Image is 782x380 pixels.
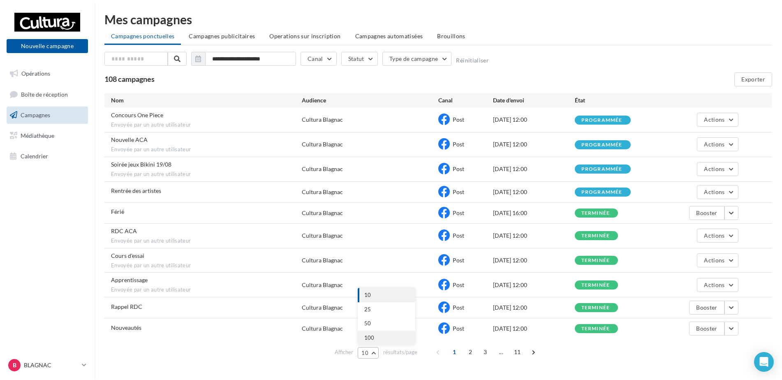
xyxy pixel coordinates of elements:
span: Post [453,141,464,148]
a: Opérations [5,65,90,82]
button: Actions [697,162,738,176]
div: terminée [581,326,610,331]
div: [DATE] 12:00 [493,232,575,240]
div: Cultura Blagnac [302,281,343,289]
span: 50 [364,320,371,327]
div: Cultura Blagnac [302,140,343,148]
div: [DATE] 12:00 [493,281,575,289]
span: Post [453,325,464,332]
div: [DATE] 12:00 [493,116,575,124]
span: 25 [364,306,371,313]
div: Date d'envoi [493,96,575,104]
button: Canal [301,52,337,66]
span: Afficher [335,348,353,356]
span: Post [453,209,464,216]
span: Campagnes [21,111,50,118]
span: Actions [704,232,724,239]
span: ... [495,345,508,359]
div: programmée [581,142,622,148]
div: terminée [581,283,610,288]
span: Post [453,232,464,239]
span: Envoyée par un autre utilisateur [111,121,302,129]
div: Nom [111,96,302,104]
span: Apprentissage [111,276,148,283]
span: Envoyée par un autre utilisateur [111,286,302,294]
button: Statut [341,52,378,66]
span: Envoyée par un autre utilisateur [111,237,302,245]
span: Campagnes publicitaires [189,32,255,39]
a: Calendrier [5,148,90,165]
span: Envoyée par un autre utilisateur [111,171,302,178]
div: [DATE] 12:00 [493,256,575,264]
div: [DATE] 12:00 [493,140,575,148]
div: Cultura Blagnac [302,116,343,124]
div: terminée [581,305,610,310]
div: programmée [581,118,622,123]
span: Post [453,116,464,123]
div: terminée [581,211,610,216]
div: [DATE] 12:00 [493,324,575,333]
span: Soirée jeux Bikini 19/08 [111,161,171,168]
button: Actions [697,185,738,199]
a: B BLAGNAC [7,357,88,373]
span: Cours d'essai [111,252,144,259]
span: Férié [111,208,124,215]
span: 10 [364,292,371,298]
div: Cultura Blagnac [302,256,343,264]
span: 11 [511,345,524,359]
button: 50 [358,316,415,331]
span: Actions [704,141,724,148]
div: Audience [302,96,438,104]
span: 108 campagnes [104,74,155,83]
div: terminée [581,233,610,239]
span: B [13,361,16,369]
span: RDC ACA [111,227,137,234]
a: Campagnes [5,107,90,124]
div: Cultura Blagnac [302,324,343,333]
span: Opérations [21,70,50,77]
div: [DATE] 12:00 [493,188,575,196]
span: Actions [704,116,724,123]
div: Cultura Blagnac [302,232,343,240]
button: Actions [697,253,738,267]
span: résultats/page [383,348,417,356]
div: Open Intercom Messenger [754,352,774,372]
span: 10 [361,350,368,356]
div: Cultura Blagnac [302,209,343,217]
div: Cultura Blagnac [302,304,343,312]
button: Réinitialiser [456,57,489,64]
button: Booster [689,322,724,336]
button: 10 [358,347,379,359]
span: 2 [464,345,477,359]
button: 25 [358,302,415,317]
div: terminée [581,258,610,263]
button: 100 [358,331,415,345]
button: Type de campagne [382,52,452,66]
span: Médiathèque [21,132,54,139]
span: 1 [448,345,461,359]
div: Canal [438,96,493,104]
a: Boîte de réception [5,86,90,103]
span: Post [453,165,464,172]
span: Actions [704,281,724,288]
span: Post [453,257,464,264]
span: Rentrée des artistes [111,187,161,194]
span: Post [453,188,464,195]
button: Actions [697,137,738,151]
div: [DATE] 16:00 [493,209,575,217]
div: État [575,96,657,104]
span: Actions [704,165,724,172]
span: Post [453,304,464,311]
button: Booster [689,301,724,315]
button: Actions [697,278,738,292]
button: Nouvelle campagne [7,39,88,53]
span: Post [453,281,464,288]
span: Envoyée par un autre utilisateur [111,262,302,269]
span: Concours One Piece [111,111,163,118]
span: Rappel RDC [111,303,142,310]
button: Exporter [734,72,772,86]
div: programmée [581,190,622,195]
div: Cultura Blagnac [302,188,343,196]
div: programmée [581,167,622,172]
span: Envoyée par un autre utilisateur [111,146,302,153]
